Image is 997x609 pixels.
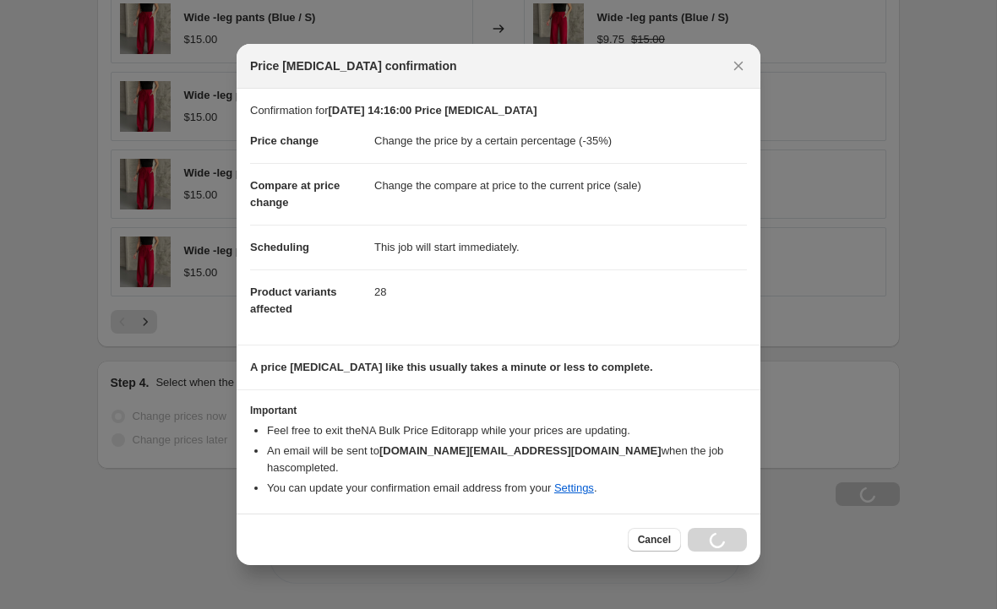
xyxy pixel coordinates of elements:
[554,481,594,494] a: Settings
[267,443,747,476] li: An email will be sent to when the job has completed .
[379,444,662,457] b: [DOMAIN_NAME][EMAIL_ADDRESS][DOMAIN_NAME]
[250,134,319,147] span: Price change
[267,480,747,497] li: You can update your confirmation email address from your .
[250,241,309,253] span: Scheduling
[250,404,747,417] h3: Important
[250,179,340,209] span: Compare at price change
[374,269,747,314] dd: 28
[628,528,681,552] button: Cancel
[328,104,537,117] b: [DATE] 14:16:00 Price [MEDICAL_DATA]
[727,54,750,78] button: Close
[374,163,747,208] dd: Change the compare at price to the current price (sale)
[267,422,747,439] li: Feel free to exit the NA Bulk Price Editor app while your prices are updating.
[638,533,671,546] span: Cancel
[374,119,747,163] dd: Change the price by a certain percentage (-35%)
[250,102,747,119] p: Confirmation for
[250,57,457,74] span: Price [MEDICAL_DATA] confirmation
[250,361,653,373] b: A price [MEDICAL_DATA] like this usually takes a minute or less to complete.
[250,285,337,315] span: Product variants affected
[374,225,747,269] dd: This job will start immediately.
